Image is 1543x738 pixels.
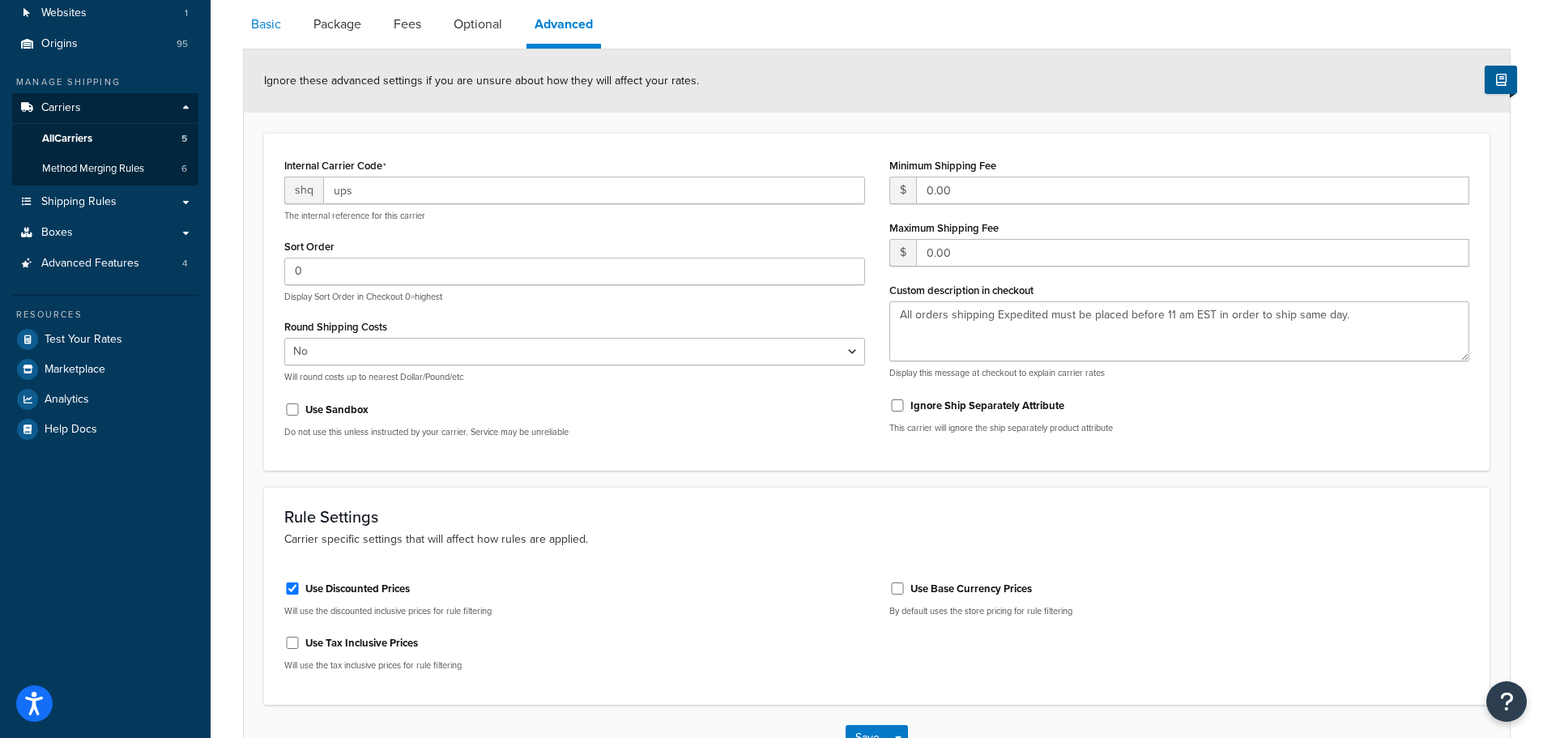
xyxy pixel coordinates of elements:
[284,659,865,672] p: Will use the tax inclusive prices for rule filtering
[284,508,1469,526] h3: Rule Settings
[284,605,865,617] p: Will use the discounted inclusive prices for rule filtering
[284,371,865,383] p: Will round costs up to nearest Dollar/Pound/etc
[284,160,386,173] label: Internal Carrier Code
[177,37,188,51] span: 95
[284,426,865,438] p: Do not use this unless instructed by your carrier. Service may be unreliable
[41,6,87,20] span: Websites
[12,308,198,322] div: Resources
[12,249,198,279] a: Advanced Features4
[1486,681,1527,722] button: Open Resource Center
[12,29,198,59] a: Origins95
[889,284,1034,296] label: Custom description in checkout
[1485,66,1517,94] button: Show Help Docs
[284,321,387,333] label: Round Shipping Costs
[12,93,198,186] li: Carriers
[12,415,198,444] a: Help Docs
[889,422,1470,434] p: This carrier will ignore the ship separately product attribute
[284,177,323,204] span: shq
[42,132,92,146] span: All Carriers
[182,257,188,271] span: 4
[889,160,996,172] label: Minimum Shipping Fee
[12,249,198,279] li: Advanced Features
[12,29,198,59] li: Origins
[12,385,198,414] a: Analytics
[181,132,187,146] span: 5
[12,124,198,154] a: AllCarriers5
[889,605,1470,617] p: By default uses the store pricing for rule filtering
[45,393,89,407] span: Analytics
[264,72,699,89] span: Ignore these advanced settings if you are unsure about how they will affect your rates.
[42,162,144,176] span: Method Merging Rules
[889,222,999,234] label: Maximum Shipping Fee
[12,187,198,217] a: Shipping Rules
[305,636,418,651] label: Use Tax Inclusive Prices
[284,241,335,253] label: Sort Order
[910,582,1032,596] label: Use Base Currency Prices
[41,226,73,240] span: Boxes
[12,218,198,248] a: Boxes
[41,257,139,271] span: Advanced Features
[284,291,865,303] p: Display Sort Order in Checkout 0=highest
[41,195,117,209] span: Shipping Rules
[284,210,865,222] p: The internal reference for this carrier
[305,5,369,44] a: Package
[305,403,369,417] label: Use Sandbox
[12,325,198,354] a: Test Your Rates
[12,154,198,184] a: Method Merging Rules6
[526,5,601,49] a: Advanced
[386,5,429,44] a: Fees
[889,367,1470,379] p: Display this message at checkout to explain carrier rates
[910,399,1064,413] label: Ignore Ship Separately Attribute
[181,162,187,176] span: 6
[889,177,916,204] span: $
[243,5,289,44] a: Basic
[41,37,78,51] span: Origins
[12,355,198,384] a: Marketplace
[45,363,105,377] span: Marketplace
[284,531,1469,548] p: Carrier specific settings that will affect how rules are applied.
[889,301,1470,361] textarea: All orders shipping Expedited must be placed before 11 am EST in order to ship same day.
[45,423,97,437] span: Help Docs
[445,5,510,44] a: Optional
[45,333,122,347] span: Test Your Rates
[889,239,916,267] span: $
[305,582,410,596] label: Use Discounted Prices
[12,75,198,89] div: Manage Shipping
[12,154,198,184] li: Method Merging Rules
[185,6,188,20] span: 1
[41,101,81,115] span: Carriers
[12,93,198,123] a: Carriers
